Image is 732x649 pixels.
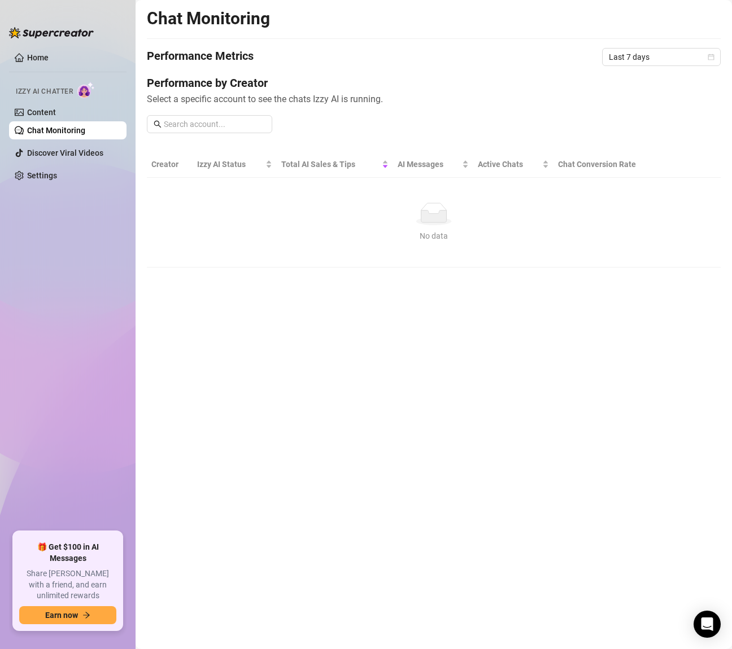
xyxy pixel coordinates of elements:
a: Content [27,108,56,117]
span: 🎁 Get $100 in AI Messages [19,542,116,564]
th: Total AI Sales & Tips [277,151,393,178]
img: logo-BBDzfeDw.svg [9,27,94,38]
input: Search account... [164,118,265,130]
h4: Performance Metrics [147,48,254,66]
span: Select a specific account to see the chats Izzy AI is running. [147,92,721,106]
a: Settings [27,171,57,180]
th: Chat Conversion Rate [554,151,664,178]
th: AI Messages [393,151,474,178]
span: search [154,120,162,128]
a: Discover Viral Videos [27,148,103,157]
th: Creator [147,151,193,178]
span: arrow-right [82,611,90,619]
img: AI Chatter [77,82,95,98]
span: Izzy AI Status [197,158,263,170]
h4: Performance by Creator [147,75,721,91]
span: Izzy AI Chatter [16,86,73,97]
span: AI Messages [398,158,460,170]
span: calendar [708,54,714,60]
a: Home [27,53,49,62]
div: Open Intercom Messenger [694,611,721,638]
span: Earn now [45,611,78,620]
a: Chat Monitoring [27,126,85,135]
div: No data [156,230,712,242]
span: Active Chats [478,158,539,170]
span: Total AI Sales & Tips [281,158,380,170]
span: Share [PERSON_NAME] with a friend, and earn unlimited rewards [19,568,116,602]
h2: Chat Monitoring [147,8,270,29]
span: Last 7 days [609,49,714,65]
th: Izzy AI Status [193,151,277,178]
th: Active Chats [473,151,553,178]
button: Earn nowarrow-right [19,606,116,624]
